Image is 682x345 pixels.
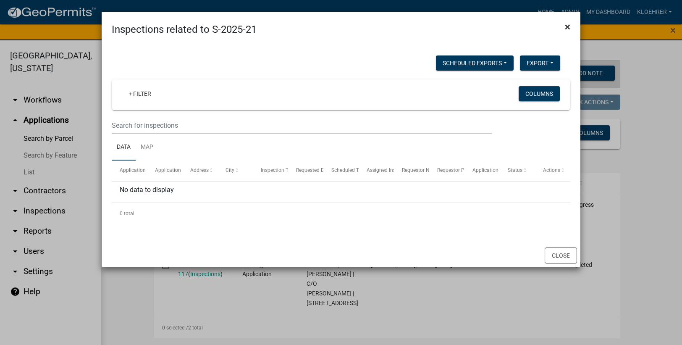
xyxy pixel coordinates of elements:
[543,167,560,173] span: Actions
[253,161,288,181] datatable-header-cell: Inspection Type
[288,161,323,181] datatable-header-cell: Requested Date
[226,167,234,173] span: City
[331,167,367,173] span: Scheduled Time
[112,117,492,134] input: Search for inspections
[112,22,257,37] h4: Inspections related to S-2025-21
[402,167,440,173] span: Requestor Name
[182,161,218,181] datatable-header-cell: Address
[218,161,253,181] datatable-header-cell: City
[367,167,410,173] span: Assigned Inspector
[261,167,296,173] span: Inspection Type
[112,203,570,224] div: 0 total
[323,161,359,181] datatable-header-cell: Scheduled Time
[508,167,522,173] span: Status
[190,167,209,173] span: Address
[436,55,514,71] button: Scheduled Exports
[359,161,394,181] datatable-header-cell: Assigned Inspector
[394,161,429,181] datatable-header-cell: Requestor Name
[147,161,182,181] datatable-header-cell: Application Type
[535,161,570,181] datatable-header-cell: Actions
[558,15,577,39] button: Close
[520,55,560,71] button: Export
[155,167,193,173] span: Application Type
[464,161,500,181] datatable-header-cell: Application Description
[437,167,476,173] span: Requestor Phone
[112,161,147,181] datatable-header-cell: Application
[565,21,570,33] span: ×
[122,86,158,101] a: + Filter
[112,134,136,161] a: Data
[136,134,158,161] a: Map
[112,182,570,203] div: No data to display
[545,248,577,263] button: Close
[519,86,560,101] button: Columns
[296,167,331,173] span: Requested Date
[120,167,146,173] span: Application
[429,161,464,181] datatable-header-cell: Requestor Phone
[500,161,535,181] datatable-header-cell: Status
[472,167,525,173] span: Application Description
